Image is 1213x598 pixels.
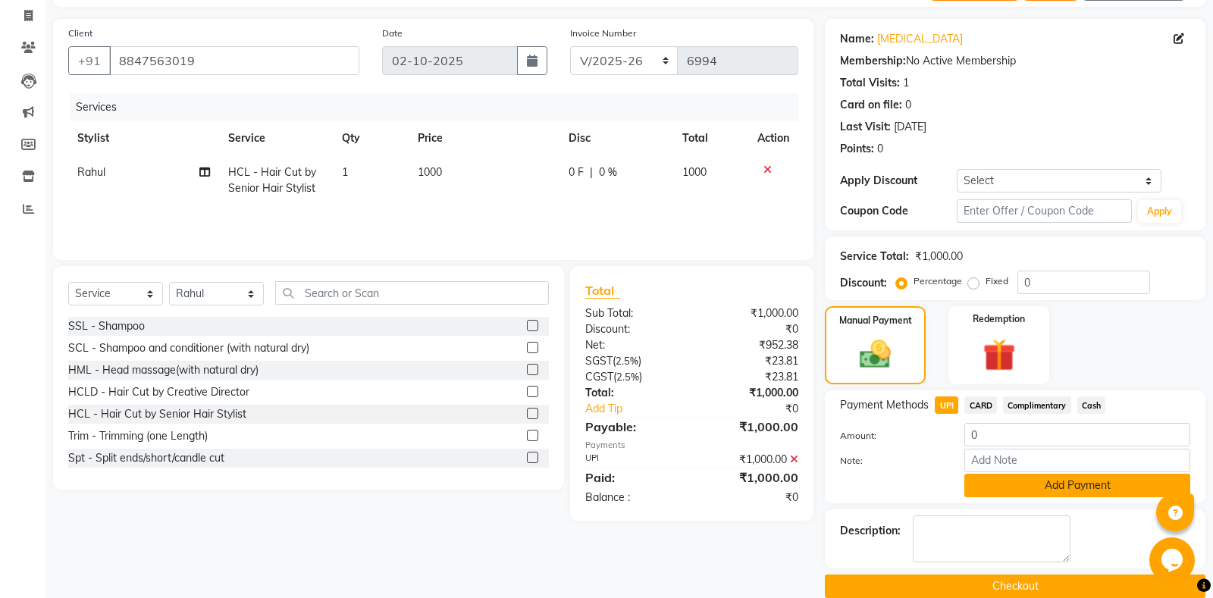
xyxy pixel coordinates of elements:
input: Add Note [964,449,1190,472]
div: ₹1,000.00 [692,418,810,436]
label: Amount: [829,429,953,443]
label: Date [382,27,403,40]
div: ₹23.81 [692,353,810,369]
label: Invoice Number [570,27,636,40]
span: SGST [585,354,613,368]
div: Sub Total: [574,305,692,321]
div: Apply Discount [840,173,957,189]
div: ₹1,000.00 [915,249,963,265]
div: ₹1,000.00 [692,305,810,321]
div: HCL - Hair Cut by Senior Hair Stylist [68,406,246,422]
span: 1000 [418,165,442,179]
div: ₹1,000.00 [692,468,810,487]
div: 1 [903,75,909,91]
div: SSL - Shampoo [68,318,145,334]
span: 0 % [599,164,617,180]
span: 1000 [682,165,707,179]
span: 2.5% [616,355,638,367]
span: | [590,164,593,180]
span: UPI [935,396,958,414]
div: ₹1,000.00 [692,452,810,468]
button: Checkout [825,575,1205,598]
div: Card on file: [840,97,902,113]
span: Complimentary [1003,396,1071,414]
div: ( ) [574,369,692,385]
div: No Active Membership [840,53,1190,69]
div: ( ) [574,353,692,369]
th: Service [219,121,333,155]
div: Membership: [840,53,906,69]
span: CARD [964,396,997,414]
div: 0 [877,141,883,157]
div: Description: [840,523,901,539]
label: Percentage [914,274,962,288]
div: 0 [905,97,911,113]
span: Rahul [77,165,105,179]
div: Points: [840,141,874,157]
div: Trim - Trimming (one Length) [68,428,208,444]
div: Spt - Split ends/short/candle cut [68,450,224,466]
img: _cash.svg [850,337,901,372]
span: Total [585,283,620,299]
span: 1 [342,165,348,179]
span: Cash [1077,396,1106,414]
button: +91 [68,46,111,75]
div: Payments [585,439,798,452]
div: Name: [840,31,874,47]
button: Add Payment [964,474,1190,497]
div: SCL - Shampoo and conditioner (with natural dry) [68,340,309,356]
div: ₹0 [692,490,810,506]
div: Discount: [840,275,887,291]
th: Stylist [68,121,219,155]
label: Note: [829,454,953,468]
label: Redemption [973,312,1025,326]
div: Net: [574,337,692,353]
div: UPI [574,452,692,468]
th: Total [673,121,749,155]
div: [DATE] [894,119,926,135]
span: 2.5% [616,371,639,383]
img: _gift.svg [973,335,1026,375]
div: ₹952.38 [692,337,810,353]
div: ₹0 [712,401,810,417]
div: Services [70,93,810,121]
input: Amount [964,423,1190,446]
button: Apply [1138,200,1181,223]
div: Last Visit: [840,119,891,135]
div: Total Visits: [840,75,900,91]
span: Payment Methods [840,397,929,413]
span: HCL - Hair Cut by Senior Hair Stylist [228,165,316,195]
div: Balance : [574,490,692,506]
div: ₹0 [692,321,810,337]
div: HCLD - Hair Cut by Creative Director [68,384,249,400]
label: Manual Payment [839,314,912,327]
label: Fixed [986,274,1008,288]
span: CGST [585,370,613,384]
div: Service Total: [840,249,909,265]
input: Enter Offer / Coupon Code [957,199,1132,223]
div: Payable: [574,418,692,436]
iframe: chat widget [1149,537,1198,583]
div: Coupon Code [840,203,957,219]
span: 0 F [569,164,584,180]
div: Paid: [574,468,692,487]
div: ₹1,000.00 [692,385,810,401]
a: Add Tip [574,401,712,417]
th: Action [748,121,798,155]
th: Price [409,121,559,155]
th: Qty [333,121,409,155]
div: ₹23.81 [692,369,810,385]
div: Total: [574,385,692,401]
input: Search by Name/Mobile/Email/Code [109,46,359,75]
input: Search or Scan [275,281,549,305]
label: Client [68,27,92,40]
div: HML - Head massage(with natural dry) [68,362,259,378]
div: Discount: [574,321,692,337]
a: [MEDICAL_DATA] [877,31,963,47]
th: Disc [559,121,673,155]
